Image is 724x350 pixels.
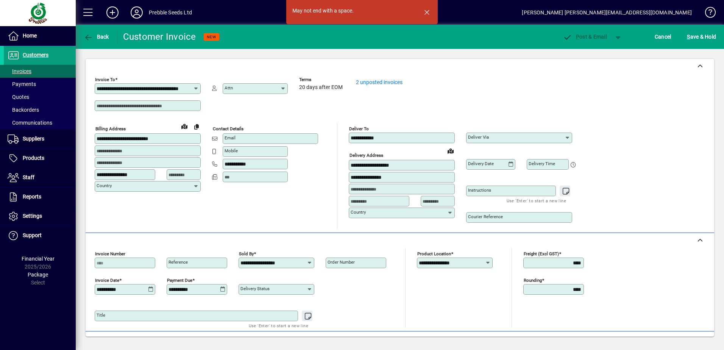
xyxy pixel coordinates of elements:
a: Products [4,149,76,168]
a: Support [4,226,76,245]
a: Settings [4,207,76,226]
mat-label: Email [225,135,236,141]
button: Profile [125,6,149,19]
a: Payments [4,78,76,91]
mat-label: Deliver via [468,134,489,140]
mat-label: Reference [169,259,188,265]
span: Financial Year [22,256,55,262]
button: Post & Email [559,30,610,44]
span: S [687,34,690,40]
mat-label: Freight (excl GST) [524,251,559,256]
mat-label: Instructions [468,187,491,193]
span: Backorders [8,107,39,113]
span: 20 days after EOM [299,84,343,91]
mat-label: Order number [328,259,355,265]
a: Home [4,27,76,45]
mat-label: Invoice To [95,77,115,82]
a: Suppliers [4,130,76,148]
span: ost & Email [563,34,607,40]
mat-label: Payment due [167,278,192,283]
a: Communications [4,116,76,129]
span: Product History [454,336,493,348]
a: Staff [4,168,76,187]
span: Product [663,336,693,348]
mat-label: Title [97,312,105,318]
a: Quotes [4,91,76,103]
span: Quotes [8,94,29,100]
span: Products [23,155,44,161]
div: Prebble Seeds Ltd [149,6,192,19]
a: View on map [445,145,457,157]
mat-label: Country [97,183,112,188]
span: Invoices [8,68,31,74]
button: Product [659,335,697,349]
mat-label: Courier Reference [468,214,503,219]
button: Save & Hold [685,30,718,44]
a: 2 unposted invoices [356,79,403,85]
span: Cancel [655,31,671,43]
div: [PERSON_NAME] [PERSON_NAME][EMAIL_ADDRESS][DOMAIN_NAME] [522,6,692,19]
span: Package [28,272,48,278]
span: P [576,34,579,40]
mat-label: Rounding [524,278,542,283]
span: Support [23,232,42,238]
mat-label: Invoice number [95,251,125,256]
mat-label: Attn [225,85,233,91]
button: Back [82,30,111,44]
app-page-header-button: Back [76,30,117,44]
button: Add [100,6,125,19]
mat-label: Sold by [239,251,254,256]
a: View on map [178,120,190,132]
mat-label: Country [351,209,366,215]
mat-label: Delivery time [529,161,555,166]
mat-label: Deliver To [349,126,369,131]
mat-hint: Use 'Enter' to start a new line [507,196,566,205]
mat-hint: Use 'Enter' to start a new line [249,321,308,330]
span: NEW [207,34,216,39]
mat-label: Invoice date [95,278,119,283]
a: Knowledge Base [699,2,715,26]
span: Settings [23,213,42,219]
mat-label: Delivery date [468,161,494,166]
div: Customer Invoice [123,31,196,43]
span: Communications [8,120,52,126]
span: Home [23,33,37,39]
span: Customers [23,52,48,58]
a: Reports [4,187,76,206]
span: Payments [8,81,36,87]
a: Backorders [4,103,76,116]
span: Back [84,34,109,40]
mat-label: Product location [417,251,451,256]
span: Staff [23,174,34,180]
button: Cancel [653,30,673,44]
span: Reports [23,194,41,200]
button: Copy to Delivery address [190,120,203,133]
span: Terms [299,77,345,82]
button: Product History [451,335,496,349]
mat-label: Delivery status [240,286,270,291]
a: Invoices [4,65,76,78]
span: ave & Hold [687,31,716,43]
mat-label: Mobile [225,148,238,153]
span: Suppliers [23,136,44,142]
